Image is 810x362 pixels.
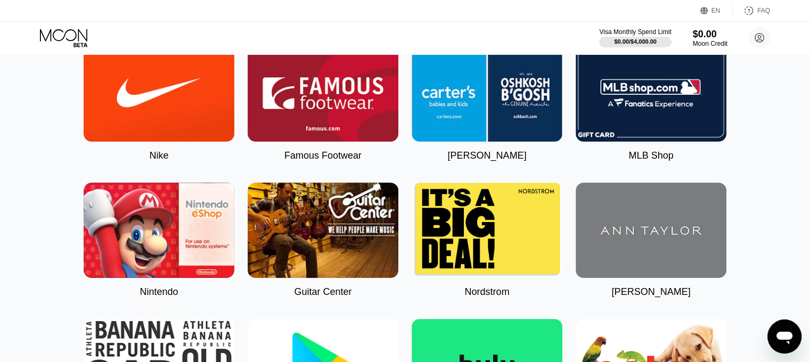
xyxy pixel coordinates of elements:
[284,150,362,161] div: Famous Footwear
[700,5,733,16] div: EN
[611,286,690,298] div: [PERSON_NAME]
[628,150,673,161] div: MLB Shop
[757,7,770,14] div: FAQ
[599,28,671,36] div: Visa Monthly Spend Limit
[294,286,351,298] div: Guitar Center
[693,29,727,40] div: $0.00
[447,150,526,161] div: [PERSON_NAME]
[464,286,509,298] div: Nordstrom
[693,29,727,47] div: $0.00Moon Credit
[140,286,178,298] div: Nintendo
[767,319,801,353] iframe: Knop om het berichtenvenster te openen
[149,150,168,161] div: Nike
[693,40,727,47] div: Moon Credit
[599,28,671,47] div: Visa Monthly Spend Limit$0.00/$4,000.00
[711,7,721,14] div: EN
[733,5,770,16] div: FAQ
[614,38,657,45] div: $0.00 / $4,000.00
